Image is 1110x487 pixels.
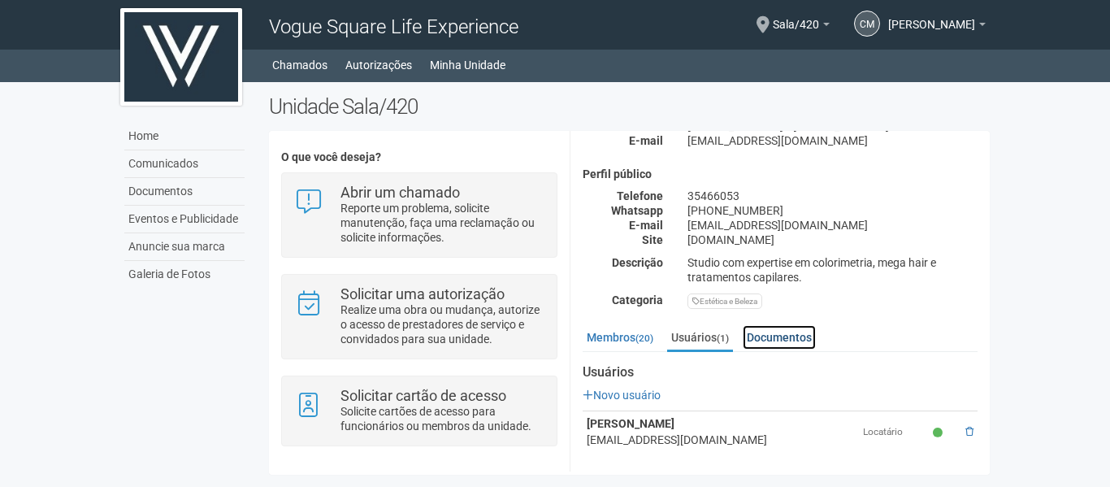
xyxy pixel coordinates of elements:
[612,256,663,269] strong: Descrição
[587,417,674,430] strong: [PERSON_NAME]
[124,261,245,288] a: Galeria de Fotos
[859,411,929,453] td: Locatário
[340,201,544,245] p: Reporte um problema, solicite manutenção, faça uma reclamação ou solicite informações.
[124,178,245,206] a: Documentos
[583,325,657,350] a: Membros(20)
[675,233,990,247] div: [DOMAIN_NAME]
[933,426,947,440] small: Ativo
[635,333,653,344] small: (20)
[717,333,729,344] small: (1)
[272,54,327,76] a: Chamados
[611,204,663,217] strong: Whatsapp
[617,120,663,133] strong: Telefone
[667,325,733,352] a: Usuários(1)
[888,2,975,31] span: Cirlene Miranda
[617,189,663,202] strong: Telefone
[345,54,412,76] a: Autorizações
[281,151,557,163] h4: O que você deseja?
[340,387,506,404] strong: Solicitar cartão de acesso
[294,389,544,433] a: Solicitar cartão de acesso Solicite cartões de acesso para funcionários ou membros da unidade.
[687,294,762,309] div: Estética e Beleza
[773,2,819,31] span: Sala/420
[612,294,663,307] strong: Categoria
[340,302,544,346] p: Realize uma obra ou mudança, autorize o acesso de prestadores de serviço e convidados para sua un...
[294,185,544,245] a: Abrir um chamado Reporte um problema, solicite manutenção, faça uma reclamação ou solicite inform...
[583,168,978,180] h4: Perfil público
[675,133,990,148] div: [EMAIL_ADDRESS][DOMAIN_NAME]
[675,255,990,285] div: Studio com expertise em colorimetria, mega hair e tratamentos capilares.
[675,203,990,218] div: [PHONE_NUMBER]
[294,287,544,346] a: Solicitar uma autorização Realize uma obra ou mudança, autorize o acesso de prestadores de serviç...
[124,206,245,233] a: Eventos e Publicidade
[124,233,245,261] a: Anuncie sua marca
[675,189,990,203] div: 35466053
[120,8,242,106] img: logo.jpg
[340,285,505,302] strong: Solicitar uma autorização
[340,184,460,201] strong: Abrir um chamado
[854,11,880,37] a: CM
[888,20,986,33] a: [PERSON_NAME]
[587,432,855,448] div: [EMAIL_ADDRESS][DOMAIN_NAME]
[430,54,505,76] a: Minha Unidade
[124,123,245,150] a: Home
[773,20,830,33] a: Sala/420
[583,389,661,402] a: Novo usuário
[269,15,518,38] span: Vogue Square Life Experience
[675,218,990,233] div: [EMAIL_ADDRESS][DOMAIN_NAME]
[124,150,245,178] a: Comunicados
[583,365,978,380] strong: Usuários
[642,233,663,246] strong: Site
[629,219,663,232] strong: E-mail
[340,404,544,433] p: Solicite cartões de acesso para funcionários ou membros da unidade.
[743,325,816,350] a: Documentos
[269,94,990,119] h2: Unidade Sala/420
[629,134,663,147] strong: E-mail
